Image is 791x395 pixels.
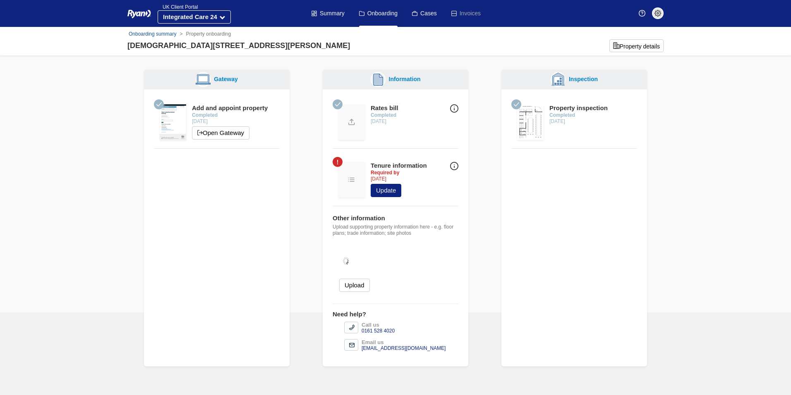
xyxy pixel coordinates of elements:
[549,112,575,118] strong: Completed
[371,112,396,118] strong: Completed
[371,162,427,170] div: Tenure information
[129,31,176,37] a: Onboarding summary
[338,104,365,140] img: Update
[192,104,268,112] div: Add and appoint property
[339,279,370,292] button: Upload
[362,322,395,328] div: Call us
[371,170,399,176] strong: Required by
[639,10,645,17] img: Help
[362,345,446,352] div: [EMAIL_ADDRESS][DOMAIN_NAME]
[338,162,365,197] img: Update
[450,104,458,113] img: Info
[450,162,458,170] img: Info
[192,112,218,118] strong: Completed
[333,214,458,222] div: Other information
[386,75,421,84] div: Information
[333,243,359,279] img: hold-on.gif
[333,224,458,236] p: Upload supporting property information here - e.g. floor plans; trade information; site photos
[176,30,231,38] li: Property onboarding
[333,311,458,318] div: Need help?
[192,118,208,124] time: [DATE]
[362,339,446,345] div: Email us
[371,176,386,182] time: [DATE]
[362,328,395,334] div: 0161 528 4020
[549,118,565,124] time: [DATE]
[371,104,398,112] div: Rates bill
[566,75,598,84] div: Inspection
[127,40,350,51] div: [DEMOGRAPHIC_DATA][STREET_ADDRESS][PERSON_NAME]
[163,13,217,20] strong: Integrated Care 24
[192,126,249,140] a: Open Gateway
[654,10,661,17] img: settings
[371,184,401,197] a: Update
[609,39,664,52] button: Property details
[371,118,386,124] time: [DATE]
[158,10,231,24] button: Integrated Care 24
[158,4,198,10] span: UK Client Portal
[211,75,238,84] div: Gateway
[549,104,608,112] div: Property inspection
